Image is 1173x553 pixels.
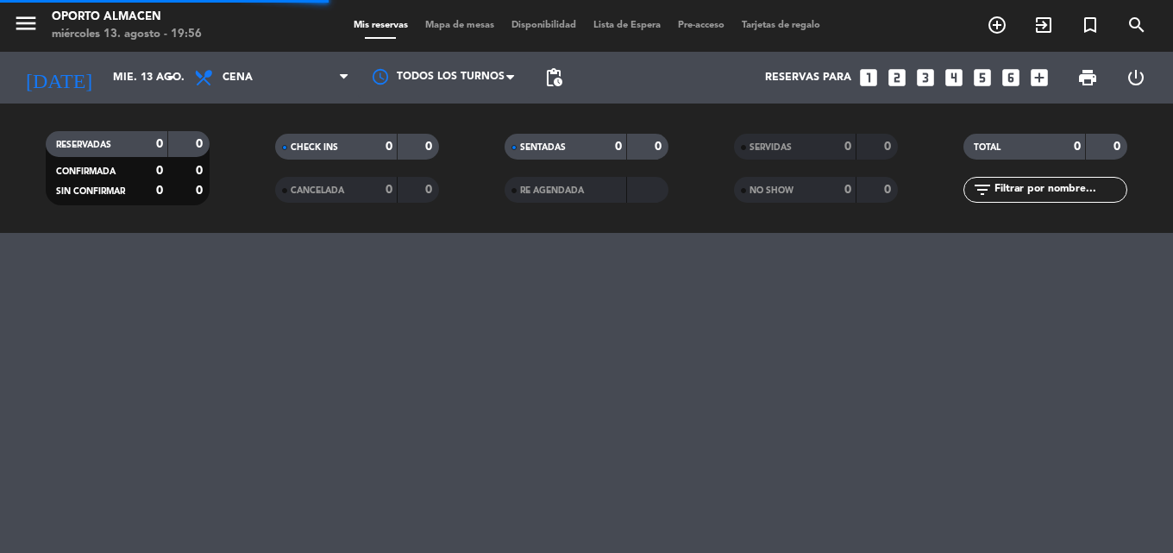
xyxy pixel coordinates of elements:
span: Disponibilidad [503,21,585,30]
span: Reservas para [765,72,851,84]
span: RESERVADAS [56,141,111,149]
span: CHECK INS [291,143,338,152]
i: looks_one [857,66,880,89]
i: looks_3 [914,66,937,89]
i: menu [13,10,39,36]
div: Oporto Almacen [52,9,202,26]
span: Tarjetas de regalo [733,21,829,30]
i: looks_6 [1000,66,1022,89]
div: miércoles 13. agosto - 19:56 [52,26,202,43]
span: SERVIDAS [750,143,792,152]
span: SIN CONFIRMAR [56,187,125,196]
span: TOTAL [974,143,1000,152]
strong: 0 [196,185,206,197]
i: add_box [1028,66,1051,89]
span: Pre-acceso [669,21,733,30]
strong: 0 [615,141,622,153]
span: Cena [223,72,253,84]
strong: 0 [196,165,206,177]
i: looks_5 [971,66,994,89]
span: CANCELADA [291,186,344,195]
span: RE AGENDADA [520,186,584,195]
strong: 0 [844,184,851,196]
span: print [1077,67,1098,88]
span: pending_actions [543,67,564,88]
input: Filtrar por nombre... [993,180,1126,199]
i: arrow_drop_down [160,67,181,88]
i: looks_two [886,66,908,89]
i: turned_in_not [1080,15,1101,35]
strong: 0 [844,141,851,153]
span: Mis reservas [345,21,417,30]
span: Lista de Espera [585,21,669,30]
strong: 0 [156,185,163,197]
i: looks_4 [943,66,965,89]
span: CONFIRMADA [56,167,116,176]
strong: 0 [386,184,392,196]
i: exit_to_app [1033,15,1054,35]
i: add_circle_outline [987,15,1007,35]
i: power_settings_new [1126,67,1146,88]
i: filter_list [972,179,993,200]
strong: 0 [156,138,163,150]
span: SENTADAS [520,143,566,152]
strong: 0 [884,184,894,196]
i: search [1126,15,1147,35]
i: [DATE] [13,59,104,97]
div: LOG OUT [1112,52,1160,104]
strong: 0 [386,141,392,153]
strong: 0 [425,184,436,196]
strong: 0 [655,141,665,153]
strong: 0 [156,165,163,177]
span: Mapa de mesas [417,21,503,30]
span: NO SHOW [750,186,793,195]
strong: 0 [884,141,894,153]
strong: 0 [196,138,206,150]
strong: 0 [1113,141,1124,153]
strong: 0 [1074,141,1081,153]
strong: 0 [425,141,436,153]
button: menu [13,10,39,42]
